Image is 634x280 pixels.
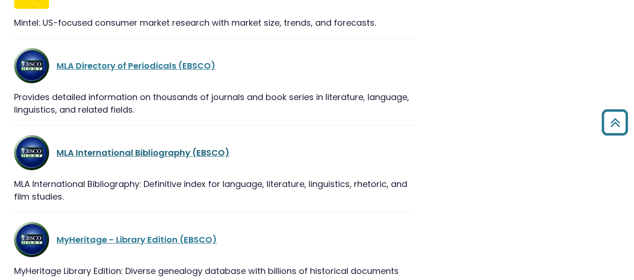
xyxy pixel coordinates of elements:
[57,60,216,72] a: MLA Directory of Periodicals (EBSCO)
[14,91,414,116] div: Provides detailed information on thousands of journals and book series in literature, language, l...
[14,16,414,29] div: Mintel: US-focused consumer market research with market size, trends, and forecasts.
[57,234,217,245] a: MyHeritage - Library Edition (EBSCO)
[598,114,632,131] a: Back to Top
[14,178,414,203] div: MLA International Bibliography: Definitive index for language, literature, linguistics, rhetoric,...
[57,147,230,158] a: MLA International Bibliography (EBSCO)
